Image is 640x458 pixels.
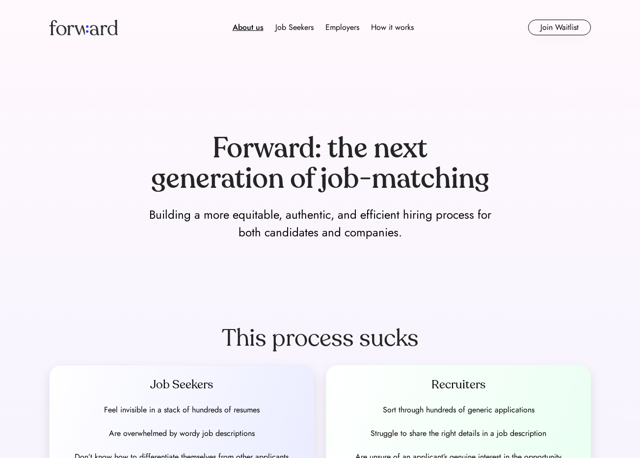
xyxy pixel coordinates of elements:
[143,206,497,241] div: Building a more equitable, authentic, and efficient hiring process for both candidates and compan...
[371,22,414,33] div: How it works
[104,404,260,416] div: Feel invisible in a stack of hundreds of resumes
[371,428,546,439] div: Struggle to share the right details in a job description
[528,20,591,35] button: Join Waitlist
[325,22,359,33] div: Employers
[49,20,118,35] img: Forward logo
[275,22,314,33] div: Job Seekers
[338,377,579,393] div: Recruiters
[109,428,255,439] div: Are overwhelmed by wordy job descriptions
[61,377,302,393] div: Job Seekers
[383,404,534,416] div: Sort through hundreds of generic applications
[222,324,419,353] div: This process sucks
[143,133,497,194] div: Forward: the next generation of job-matching
[233,22,264,33] div: About us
